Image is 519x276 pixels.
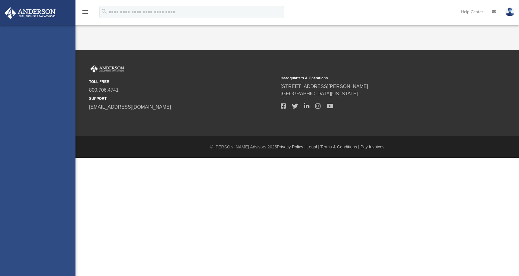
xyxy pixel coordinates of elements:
a: 800.706.4741 [89,87,119,93]
img: Anderson Advisors Platinum Portal [89,65,125,73]
small: Headquarters & Operations [281,75,468,81]
img: User Pic [505,8,514,16]
a: menu [82,11,89,16]
a: [STREET_ADDRESS][PERSON_NAME] [281,84,368,89]
i: search [101,8,107,15]
a: Legal | [307,144,319,149]
a: Terms & Conditions | [320,144,359,149]
a: Privacy Policy | [277,144,306,149]
i: menu [82,8,89,16]
small: TOLL FREE [89,79,277,84]
a: [EMAIL_ADDRESS][DOMAIN_NAME] [89,104,171,109]
small: SUPPORT [89,96,277,101]
img: Anderson Advisors Platinum Portal [3,7,57,19]
div: © [PERSON_NAME] Advisors 2025 [75,144,519,150]
a: Pay Invoices [360,144,384,149]
a: [GEOGRAPHIC_DATA][US_STATE] [281,91,358,96]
